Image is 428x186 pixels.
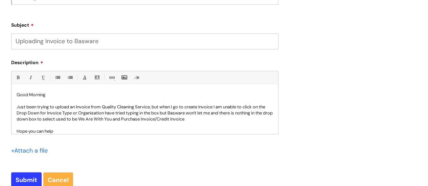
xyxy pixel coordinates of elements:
p: Good Morning [17,92,273,98]
a: Italic (Ctrl-I) [26,73,35,82]
a: 1. Ordered List (Ctrl-Shift-8) [66,73,74,82]
label: Description [11,57,278,65]
a: Insert Image... [120,73,128,82]
a: Bold (Ctrl-B) [14,73,22,82]
a: Font Color [80,73,89,82]
a: • Unordered List (Ctrl-Shift-7) [53,73,62,82]
a: Remove formatting (Ctrl-\) [132,73,141,82]
div: Attach a file [11,145,52,156]
label: Subject [11,20,278,28]
a: Underline(Ctrl-U) [39,73,47,82]
p: Just been trying to upload an Invoice from Quality Cleaning Service, but when I go to create Invo... [17,104,273,122]
a: Link [107,73,116,82]
p: Hope you can help [17,128,273,134]
a: Back Color [93,73,101,82]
